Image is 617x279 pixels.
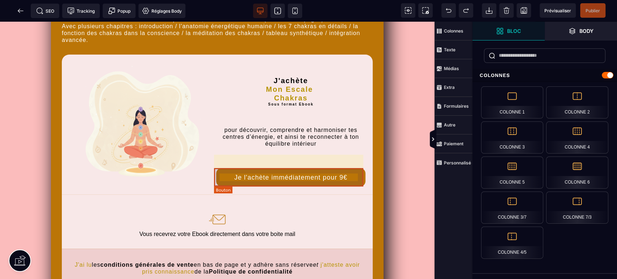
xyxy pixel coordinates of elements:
button: Je l'achète immédiatement pour 9€ [216,146,365,165]
span: Publier [586,8,600,13]
span: Métadata SEO [31,4,59,18]
span: Réglages Body [142,7,182,14]
span: Ouvrir les calques [545,22,617,40]
div: Colonne 4/5 [481,227,543,259]
b: Politique de confidentialité [209,247,293,253]
span: Personnalisé [434,153,472,172]
img: 2ad356435267d6424ff9d7e891453a0c_lettre_small.png [208,189,226,207]
strong: Personnalisé [444,160,471,166]
span: Défaire [441,3,456,18]
h2: J'achète [216,38,365,63]
strong: Formulaires [444,103,469,109]
span: Importer [482,3,496,18]
i: et [313,240,318,246]
text: les en bas de page et y adhère sans réserve de la [73,238,362,255]
div: Colonne 7/3 [546,192,608,224]
span: Voir tablette [270,4,285,18]
span: Créer une alerte modale [103,4,136,18]
h2: Sous format Ebook [216,81,365,85]
div: Colonne 6 [546,156,608,189]
div: Colonnes [472,69,617,82]
div: Colonne 3 [481,121,543,154]
p: pour découvrir, comprendre et harmoniser tes centres d’énergie, et ainsi te reconnecter à ton équ... [216,105,365,126]
span: Autre [434,116,472,134]
div: Colonne 2 [546,86,608,119]
strong: Extra [444,85,455,90]
div: Colonne 1 [481,86,543,119]
strong: Paiement [444,141,463,146]
span: Retour [13,4,28,18]
div: Colonne 4 [546,121,608,154]
span: Tracking [67,7,95,14]
div: Vous recevrez votre Ebook directement dans votre boite mail [73,208,362,216]
span: Voir mobile [288,4,302,18]
div: Colonne 5 [481,156,543,189]
span: Enregistrer le contenu [580,3,605,18]
strong: Bloc [507,28,521,34]
b: conditions générales de vente [100,240,194,246]
span: Afficher les vues [472,129,480,150]
span: Aperçu [540,3,576,18]
span: Formulaires [434,97,472,116]
strong: Autre [444,122,455,128]
strong: Body [579,28,594,34]
span: Voir bureau [253,4,267,18]
span: Voir les composants [401,3,415,18]
span: Popup [108,7,130,14]
div: Colonne 3/7 [481,192,543,224]
span: Favicon [138,4,185,18]
span: Enregistrer [517,3,531,18]
span: Extra [434,78,472,97]
span: Capture d'écran [418,3,433,18]
span: Colonnes [434,22,472,40]
span: SEO [36,7,54,14]
strong: Médias [444,66,459,71]
span: Médias [434,59,472,78]
img: e8aae7a00ec3fbfc04a3b095994582f7_Generated_Image_c2jspac2jspac2js.png [74,38,205,169]
span: Paiement [434,134,472,153]
span: Code de suivi [62,4,100,18]
strong: Colonnes [444,28,463,34]
span: Nettoyage [499,3,514,18]
span: Texte [434,40,472,59]
span: Ouvrir les blocs [472,22,545,40]
span: Prévisualiser [544,8,571,13]
span: Rétablir [459,3,473,18]
strong: Texte [444,47,455,52]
